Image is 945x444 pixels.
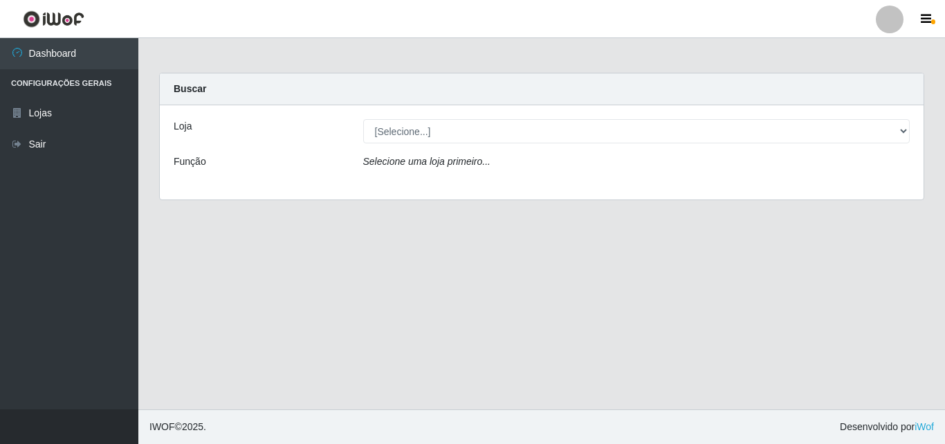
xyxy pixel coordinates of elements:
[149,421,175,432] span: IWOF
[174,119,192,134] label: Loja
[174,83,206,94] strong: Buscar
[915,421,934,432] a: iWof
[363,156,490,167] i: Selecione uma loja primeiro...
[149,420,206,434] span: © 2025 .
[174,154,206,169] label: Função
[840,420,934,434] span: Desenvolvido por
[23,10,84,28] img: CoreUI Logo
